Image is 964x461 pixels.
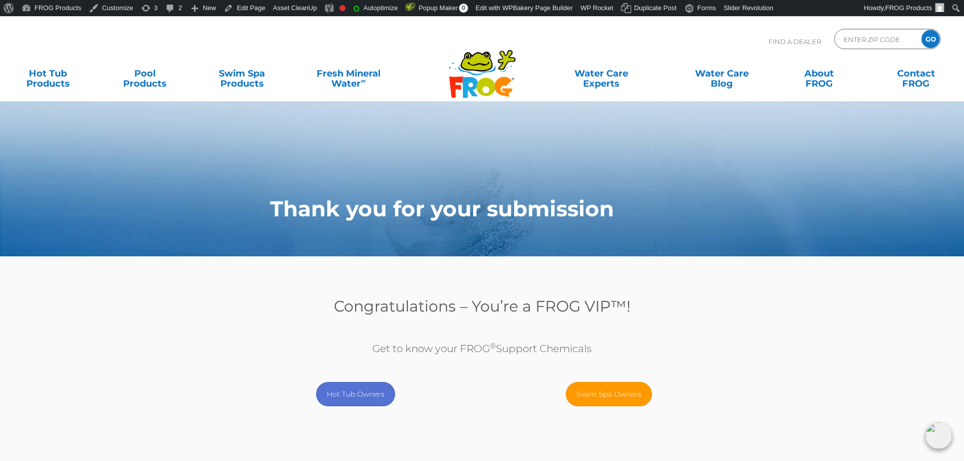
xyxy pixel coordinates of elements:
a: Water CareExperts [540,63,663,84]
a: Fresh MineralWater∞ [301,63,396,84]
span: Slider Revolution [723,4,773,12]
p: Find A Dealer [768,29,821,54]
input: GO [921,30,940,48]
span: 0 [459,4,468,13]
a: Hot TubProducts [10,63,86,84]
a: Swim Spa Owners [566,382,652,406]
a: Hot Tub Owners [316,382,395,406]
img: openIcon [926,422,952,449]
p: Get to know your FROG Support Chemicals [229,340,736,357]
a: PoolProducts [107,63,183,84]
a: AboutFROG [781,63,857,84]
h1: Thank you for your submission [23,197,862,221]
div: Focus keyphrase not set [339,5,345,11]
a: Water CareBlog [684,63,760,84]
sup: ∞ [361,76,366,85]
span: FROG Products [885,4,932,12]
a: Swim SpaProducts [204,63,280,84]
h3: Congratulations – You’re a FROG VIP™! [229,298,736,315]
sup: ® [490,341,496,351]
a: ContactFROG [878,63,954,84]
img: Frog Products Logo [443,36,521,98]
